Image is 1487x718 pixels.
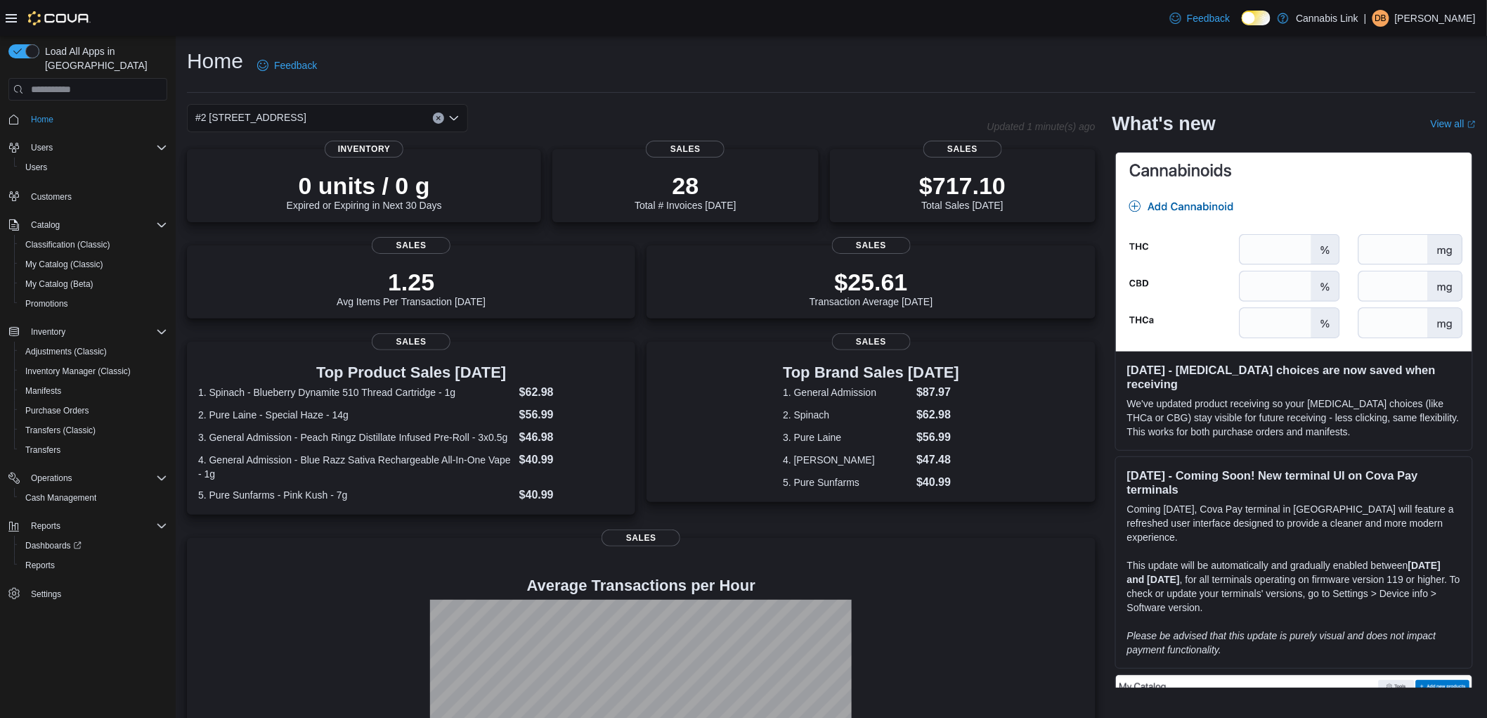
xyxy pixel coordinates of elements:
[916,384,959,401] dd: $87.97
[14,274,173,294] button: My Catalog (Beta)
[448,113,460,124] button: Open list of options
[14,440,173,460] button: Transfers
[20,383,167,399] span: Manifests
[14,421,173,440] button: Transfers (Classic)
[198,385,514,399] dt: 1. Spinach - Blueberry Dynamite 510 Thread Cartridge - 1g
[25,162,47,173] span: Users
[337,268,486,307] div: Avg Items Per Transaction [DATE]
[20,276,99,293] a: My Catalog (Beta)
[372,237,450,254] span: Sales
[31,191,72,203] span: Customers
[20,159,53,176] a: Users
[14,381,173,401] button: Manifests
[1242,25,1242,26] span: Dark Mode
[20,236,167,253] span: Classification (Classic)
[1395,10,1476,27] p: [PERSON_NAME]
[14,536,173,556] a: Dashboards
[1127,397,1461,439] p: We've updated product receiving so your [MEDICAL_DATA] choices (like THCa or CBG) stay visible fo...
[8,103,167,641] nav: Complex example
[20,537,87,554] a: Dashboards
[25,470,167,487] span: Operations
[25,187,167,205] span: Customers
[1296,10,1358,27] p: Cannabis Link
[25,278,93,290] span: My Catalog (Beta)
[1164,4,1235,32] a: Feedback
[20,442,66,459] a: Transfers
[31,589,61,600] span: Settings
[783,385,911,399] dt: 1. General Admission
[20,363,167,380] span: Inventory Manager (Classic)
[916,451,959,468] dd: $47.48
[20,402,167,419] span: Purchase Orders
[3,584,173,604] button: Settings
[3,138,173,158] button: Users
[372,333,450,350] span: Sales
[31,473,72,484] span: Operations
[3,215,173,235] button: Catalog
[519,429,625,446] dd: $46.98
[25,323,71,340] button: Inventory
[20,276,167,293] span: My Catalog (Beta)
[198,364,624,381] h3: Top Product Sales [DATE]
[3,109,173,129] button: Home
[20,363,136,380] a: Inventory Manager (Classic)
[287,172,442,200] p: 0 units / 0 g
[1364,10,1367,27] p: |
[919,172,1006,211] div: Total Sales [DATE]
[31,326,65,338] span: Inventory
[337,268,486,296] p: 1.25
[25,586,67,603] a: Settings
[1187,11,1230,25] span: Feedback
[25,425,96,436] span: Transfers (Classic)
[20,422,101,439] a: Transfers (Classic)
[519,384,625,401] dd: $62.98
[20,537,167,554] span: Dashboards
[519,487,625,504] dd: $40.99
[1372,10,1389,27] div: David Barraclough
[25,366,131,377] span: Inventory Manager (Classic)
[783,453,911,467] dt: 4. [PERSON_NAME]
[3,186,173,206] button: Customers
[602,530,680,546] span: Sales
[25,540,82,551] span: Dashboards
[1127,502,1461,544] p: Coming [DATE], Cova Pay terminal in [GEOGRAPHIC_DATA] will feature a refreshed user interface des...
[783,475,911,489] dt: 5. Pure Sunfarms
[3,468,173,488] button: Operations
[783,408,911,422] dt: 2. Spinach
[1242,11,1271,25] input: Dark Mode
[14,294,173,314] button: Promotions
[20,159,167,176] span: Users
[20,236,116,253] a: Classification (Classic)
[25,444,60,456] span: Transfers
[1127,630,1436,655] em: Please be advised that this update is purely visual and does not impact payment functionality.
[25,518,66,534] button: Reports
[916,429,959,446] dd: $56.99
[20,295,167,312] span: Promotions
[433,113,444,124] button: Clear input
[14,255,173,274] button: My Catalog (Classic)
[20,422,167,439] span: Transfers (Classic)
[25,405,89,416] span: Purchase Orders
[25,470,78,487] button: Operations
[1375,10,1387,27] span: DB
[916,474,959,491] dd: $40.99
[1127,468,1461,496] h3: [DATE] - Coming Soon! New terminal UI on Cova Pay terminals
[14,158,173,177] button: Users
[274,58,317,72] span: Feedback
[25,188,77,205] a: Customers
[3,516,173,536] button: Reports
[916,406,959,423] dd: $62.98
[25,111,59,128] a: Home
[325,141,403,158] span: Inventory
[31,142,53,153] span: Users
[31,114,53,125] span: Home
[198,488,514,502] dt: 5. Pure Sunfarms - Pink Kush - 7g
[25,560,55,571] span: Reports
[198,430,514,444] dt: 3. General Admission - Peach Ringz Distillate Infused Pre-Roll - 3x0.5g
[31,219,60,231] span: Catalog
[783,364,959,381] h3: Top Brand Sales [DATE]
[783,430,911,444] dt: 3. Pure Laine
[25,385,61,397] span: Manifests
[25,298,68,309] span: Promotions
[25,346,107,357] span: Adjustments (Classic)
